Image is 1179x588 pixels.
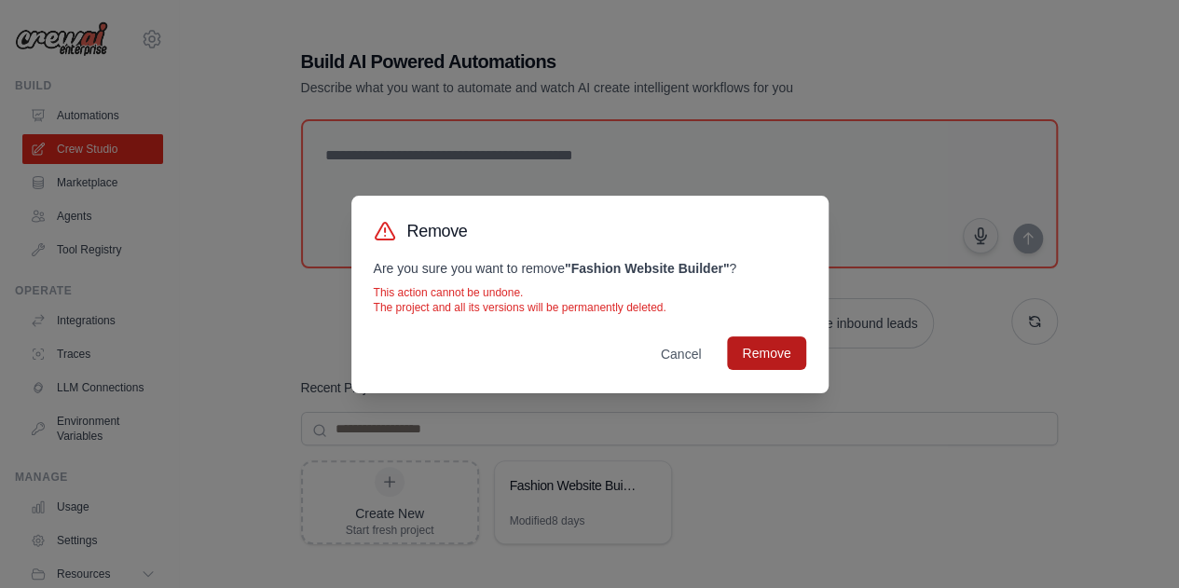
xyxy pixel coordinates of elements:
button: Cancel [646,337,717,371]
p: The project and all its versions will be permanently deleted. [374,300,806,315]
button: Remove [727,336,805,370]
strong: " Fashion Website Builder " [565,261,729,276]
p: Are you sure you want to remove ? [374,259,806,278]
p: This action cannot be undone. [374,285,806,300]
h3: Remove [407,218,468,244]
